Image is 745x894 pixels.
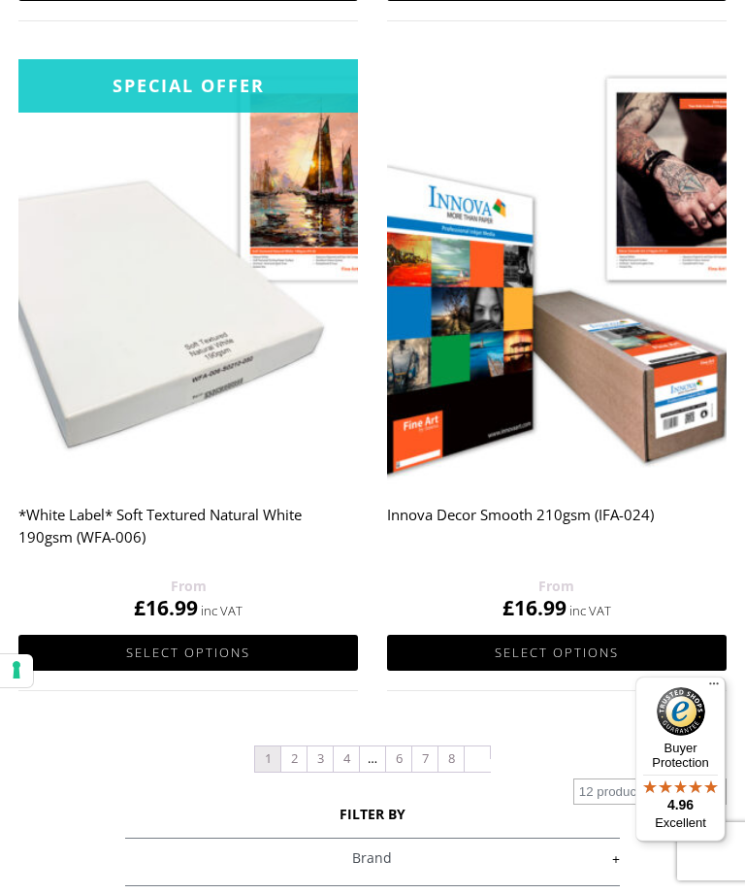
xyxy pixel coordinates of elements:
[334,746,359,772] a: Page 4
[18,497,358,575] h2: *White Label* Soft Textured Natural White 190gsm (WFA-006)
[18,635,358,671] a: Select options for “*White Label* Soft Textured Natural White 190gsm (WFA-006)”
[255,746,280,772] span: Page 1
[657,687,705,736] img: Trusted Shops Trustmark
[387,497,727,575] h2: Innova Decor Smooth 210gsm (IFA-024)
[134,594,198,621] bdi: 16.99
[386,746,411,772] a: Page 6
[125,838,621,877] h4: Brand
[387,635,727,671] a: Select options for “Innova Decor Smooth 210gsm (IFA-024)”
[702,677,726,700] button: Menu
[18,59,358,113] div: Special Offer
[125,849,621,868] a: +
[387,59,727,622] a: Innova Decor Smooth 210gsm (IFA-024) £16.99
[308,746,333,772] a: Page 3
[438,746,464,772] a: Page 8
[502,594,514,621] span: £
[667,797,694,812] span: 4.96
[635,815,726,831] p: Excellent
[635,677,726,842] button: Trusted Shops TrustmarkBuyer Protection4.96Excellent
[635,741,726,770] p: Buyer Protection
[18,59,358,622] a: Special Offer*White Label* Soft Textured Natural White 190gsm (WFA-006) £16.99
[18,59,358,484] img: *White Label* Soft Textured Natural White 190gsm (WFA-006)
[125,805,621,823] h3: FILTER BY
[387,59,727,484] img: Innova Decor Smooth 210gsm (IFA-024)
[360,746,385,772] span: …
[18,745,727,778] nav: Product Pagination
[134,594,146,621] span: £
[502,594,567,621] bdi: 16.99
[412,746,437,772] a: Page 7
[281,746,307,772] a: Page 2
